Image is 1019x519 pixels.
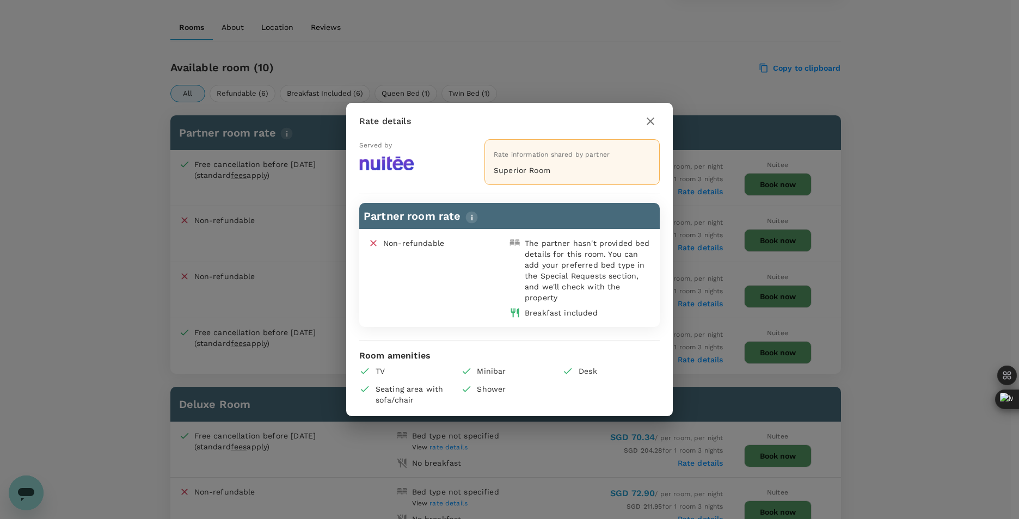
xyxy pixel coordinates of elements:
span: Shower [477,385,506,393]
img: 204-rate-logo [359,156,414,170]
img: double-bed-icon [509,238,520,249]
span: Rate information shared by partner [494,151,610,158]
span: Served by [359,141,392,149]
div: Breakfast included [525,307,598,318]
h6: Partner room rate [364,207,655,225]
img: info-tooltip-icon [465,211,478,224]
p: Superior Room [494,165,650,176]
span: Desk [579,367,597,375]
span: Minibar [477,367,506,375]
p: Room amenities [359,349,660,362]
span: Seating area with sofa/chair [376,385,444,404]
p: Rate details [359,115,411,128]
p: Non-refundable [383,238,444,249]
span: TV [376,367,385,375]
div: The partner hasn't provided bed details for this room. You can add your preferred bed type in the... [525,238,651,303]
